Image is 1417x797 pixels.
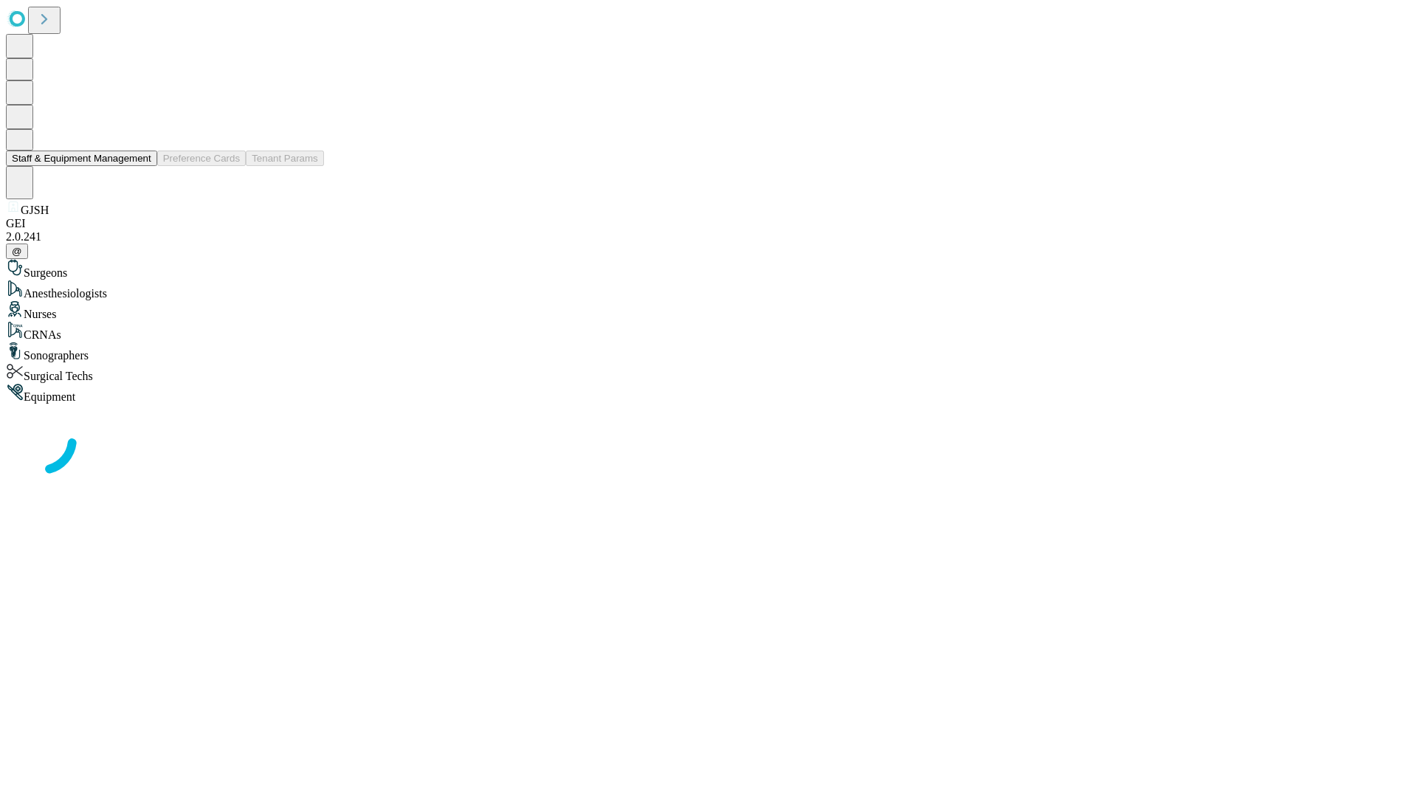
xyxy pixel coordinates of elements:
[246,151,324,166] button: Tenant Params
[21,204,49,216] span: GJSH
[6,259,1411,280] div: Surgeons
[6,383,1411,404] div: Equipment
[6,217,1411,230] div: GEI
[12,246,22,257] span: @
[157,151,246,166] button: Preference Cards
[6,230,1411,244] div: 2.0.241
[6,362,1411,383] div: Surgical Techs
[6,300,1411,321] div: Nurses
[6,321,1411,342] div: CRNAs
[6,244,28,259] button: @
[6,280,1411,300] div: Anesthesiologists
[6,151,157,166] button: Staff & Equipment Management
[6,342,1411,362] div: Sonographers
